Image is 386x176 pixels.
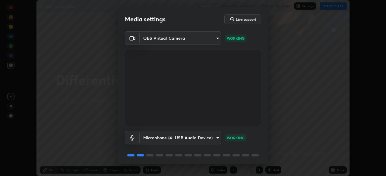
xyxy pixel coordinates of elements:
[227,36,245,41] p: WORKING
[227,135,245,140] p: WORKING
[140,131,221,144] div: OBS Virtual Camera
[236,17,256,21] h5: Live support
[140,31,221,45] div: OBS Virtual Camera
[125,15,166,23] h2: Media settings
